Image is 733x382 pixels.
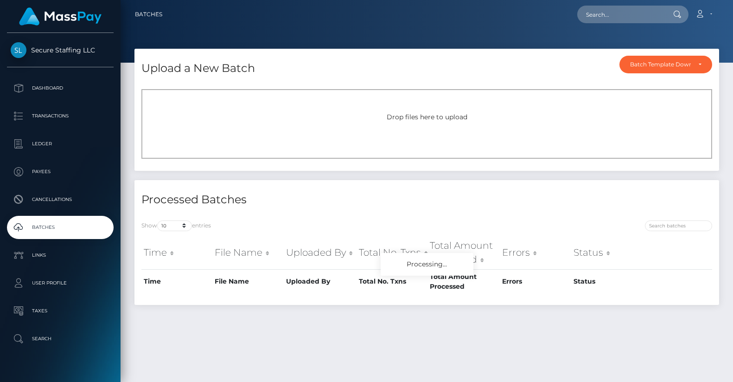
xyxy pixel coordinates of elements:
[11,81,110,95] p: Dashboard
[135,5,162,24] a: Batches
[11,248,110,262] p: Links
[7,132,114,155] a: Ledger
[7,216,114,239] a: Batches
[11,165,110,179] p: Payees
[7,160,114,183] a: Payees
[212,236,284,269] th: File Name
[7,299,114,323] a: Taxes
[11,220,110,234] p: Batches
[19,7,102,26] img: MassPay Logo
[7,327,114,350] a: Search
[357,236,427,269] th: Total No. Txns
[11,109,110,123] p: Transactions
[11,332,110,346] p: Search
[500,269,571,294] th: Errors
[427,236,500,269] th: Total Amount Processed
[284,236,357,269] th: Uploaded By
[619,56,712,73] button: Batch Template Download
[11,276,110,290] p: User Profile
[141,220,211,231] label: Show entries
[7,77,114,100] a: Dashboard
[141,192,420,208] h4: Processed Batches
[427,269,500,294] th: Total Amount Processed
[357,269,427,294] th: Total No. Txns
[11,304,110,318] p: Taxes
[11,193,110,207] p: Cancellations
[7,272,114,295] a: User Profile
[571,269,643,294] th: Status
[577,6,664,23] input: Search...
[11,137,110,151] p: Ledger
[7,188,114,211] a: Cancellations
[141,236,212,269] th: Time
[7,104,114,128] a: Transactions
[11,42,26,58] img: Secure Staffing LLC
[284,269,357,294] th: Uploaded By
[157,220,192,231] select: Showentries
[212,269,284,294] th: File Name
[141,60,255,77] h4: Upload a New Batch
[7,46,114,54] span: Secure Staffing LLC
[630,61,691,68] div: Batch Template Download
[387,113,467,121] span: Drop files here to upload
[141,269,212,294] th: Time
[381,253,473,276] div: Processing...
[645,220,712,231] input: Search batches
[571,236,643,269] th: Status
[7,244,114,267] a: Links
[500,236,571,269] th: Errors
